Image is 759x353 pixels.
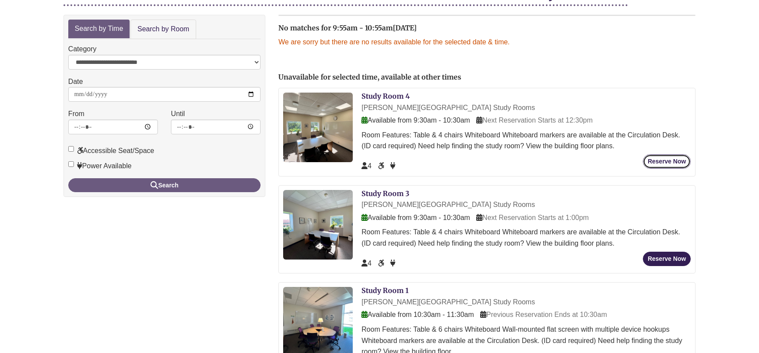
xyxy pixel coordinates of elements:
[278,24,695,32] h2: No matches for 9:55am - 10:55am[DATE]
[361,162,371,170] span: The capacity of this space
[68,161,74,167] input: Power Available
[361,311,474,318] span: Available from 10:30am - 11:30am
[278,73,695,81] h2: Unavailable for selected time, available at other times
[361,226,691,249] div: Room Features: Table & 4 chairs Whiteboard Whiteboard markers are available at the Circulation De...
[68,108,84,120] label: From
[390,162,395,170] span: Power Available
[643,252,691,266] button: Reserve Now
[361,102,691,113] div: [PERSON_NAME][GEOGRAPHIC_DATA] Study Rooms
[171,108,185,120] label: Until
[361,296,691,308] div: [PERSON_NAME][GEOGRAPHIC_DATA] Study Rooms
[278,37,695,48] p: We are sorry but there are no results available for the selected date & time.
[643,154,691,169] button: Reserve Now
[68,178,261,192] button: Search
[68,43,97,55] label: Category
[361,260,371,267] span: The capacity of this space
[68,160,132,172] label: Power Available
[361,199,691,210] div: [PERSON_NAME][GEOGRAPHIC_DATA] Study Rooms
[361,117,470,124] span: Available from 9:30am - 10:30am
[361,189,409,198] a: Study Room 3
[361,214,470,221] span: Available from 9:30am - 10:30am
[390,260,395,267] span: Power Available
[476,214,589,221] span: Next Reservation Starts at 1:00pm
[130,20,196,39] a: Search by Room
[480,311,607,318] span: Previous Reservation Ends at 10:30am
[476,117,592,124] span: Next Reservation Starts at 12:30pm
[68,76,83,87] label: Date
[361,92,410,100] a: Study Room 4
[283,190,353,260] img: Study Room 3
[361,130,691,152] div: Room Features: Table & 4 chairs Whiteboard Whiteboard markers are available at the Circulation De...
[361,286,408,295] a: Study Room 1
[68,146,74,152] input: Accessible Seat/Space
[68,20,130,38] a: Search by Time
[378,162,386,170] span: Accessible Seat/Space
[378,260,386,267] span: Accessible Seat/Space
[283,93,353,162] img: Study Room 4
[68,145,154,157] label: Accessible Seat/Space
